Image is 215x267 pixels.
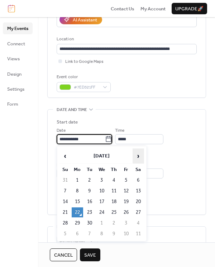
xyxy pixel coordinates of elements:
[133,149,144,163] span: ›
[96,186,107,196] td: 10
[140,5,166,12] span: My Account
[72,218,83,228] td: 29
[57,119,78,126] div: Start date
[72,175,83,185] td: 1
[140,5,166,12] a: My Account
[84,252,96,259] span: Save
[57,36,195,43] div: Location
[84,165,95,175] th: Tu
[133,218,144,228] td: 4
[3,22,33,34] a: My Events
[172,3,207,14] button: Upgrade🚀
[72,186,83,196] td: 8
[57,127,66,134] span: Date
[50,248,77,261] button: Cancel
[133,165,144,175] th: Sa
[120,175,132,185] td: 5
[7,71,21,78] span: Design
[84,218,95,228] td: 30
[84,197,95,207] td: 16
[133,186,144,196] td: 13
[108,197,120,207] td: 18
[72,148,132,164] th: [DATE]
[3,83,33,95] a: Settings
[3,53,33,64] a: Views
[72,229,83,239] td: 6
[59,15,102,24] button: AI Assistant
[120,186,132,196] td: 12
[96,197,107,207] td: 17
[133,197,144,207] td: 20
[96,218,107,228] td: 1
[7,86,24,93] span: Settings
[7,55,20,62] span: Views
[84,186,95,196] td: 9
[8,5,15,12] img: logo
[115,127,124,134] span: Time
[57,106,87,114] span: Date and time
[59,218,71,228] td: 28
[84,175,95,185] td: 2
[57,74,109,81] div: Event color
[3,68,33,80] a: Design
[120,207,132,217] td: 26
[84,207,95,217] td: 23
[59,165,71,175] th: Su
[60,149,71,163] span: ‹
[7,101,18,108] span: Form
[108,186,120,196] td: 11
[96,165,107,175] th: We
[175,5,204,12] span: Upgrade 🚀
[120,165,132,175] th: Fr
[111,5,134,12] a: Contact Us
[108,218,120,228] td: 2
[133,229,144,239] td: 11
[59,197,71,207] td: 14
[65,58,104,65] span: Link to Google Maps
[72,165,83,175] th: Mo
[59,186,71,196] td: 7
[59,207,71,217] td: 21
[3,98,33,110] a: Form
[7,25,28,32] span: My Events
[72,197,83,207] td: 15
[133,207,144,217] td: 27
[133,175,144,185] td: 6
[120,218,132,228] td: 3
[120,229,132,239] td: 10
[111,5,134,12] span: Contact Us
[84,229,95,239] td: 7
[59,175,71,185] td: 31
[72,207,83,217] td: 22
[74,84,99,91] span: #7ED321FF
[3,38,33,49] a: Connect
[7,40,25,47] span: Connect
[108,229,120,239] td: 9
[96,175,107,185] td: 3
[96,207,107,217] td: 24
[108,207,120,217] td: 25
[120,197,132,207] td: 19
[80,248,100,261] button: Save
[108,175,120,185] td: 4
[54,252,73,259] span: Cancel
[108,165,120,175] th: Th
[59,229,71,239] td: 5
[96,229,107,239] td: 8
[73,16,97,24] div: AI Assistant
